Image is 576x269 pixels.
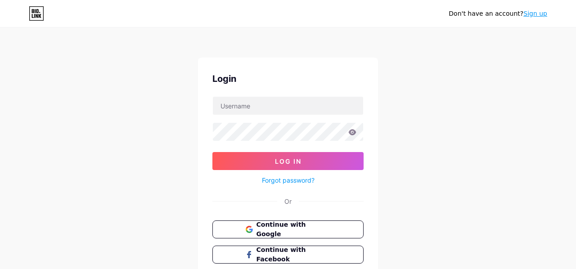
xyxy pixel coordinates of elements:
button: Continue with Google [212,220,364,238]
input: Username [213,97,363,115]
span: Continue with Google [256,220,331,239]
button: Log In [212,152,364,170]
div: Don't have an account? [449,9,547,18]
div: Or [284,197,292,206]
span: Continue with Facebook [256,245,331,264]
span: Log In [275,157,301,165]
a: Sign up [523,10,547,17]
div: Login [212,72,364,85]
button: Continue with Facebook [212,246,364,264]
a: Forgot password? [262,175,315,185]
